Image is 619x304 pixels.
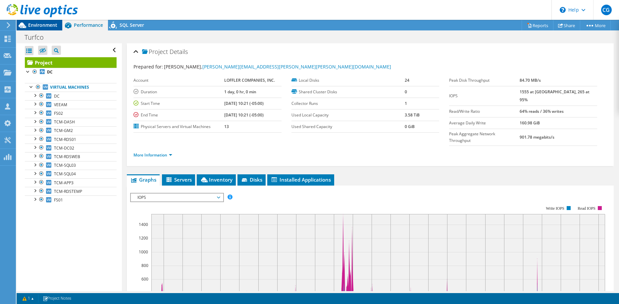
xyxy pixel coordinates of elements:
[405,112,420,118] b: 3.58 TiB
[54,137,76,142] span: TCM-RDS01
[54,93,60,99] span: DC
[291,112,405,118] label: Used Local Capacity
[601,5,612,15] span: CG
[291,89,405,95] label: Shared Cluster Disks
[200,176,232,183] span: Inventory
[141,290,148,295] text: 400
[291,100,405,107] label: Collector Runs
[520,109,564,114] b: 64% reads / 36% writes
[520,89,590,103] b: 1555 at [GEOGRAPHIC_DATA], 265 at 95%
[54,197,63,203] span: FS01
[54,145,74,151] span: TCM-DC02
[25,118,117,126] a: TCM-DASH
[25,57,117,68] a: Project
[449,108,519,115] label: Read/Write Ratio
[170,48,188,56] span: Details
[224,89,256,95] b: 1 day, 0 hr, 0 min
[133,112,224,118] label: End Time
[520,77,541,83] b: 84.70 MB/s
[165,176,192,183] span: Servers
[139,222,148,227] text: 1400
[25,144,117,152] a: TCM-DC02
[291,123,405,130] label: Used Shared Capacity
[18,294,38,303] a: 1
[520,120,540,126] b: 160.98 GiB
[25,68,117,76] a: DC
[139,249,148,255] text: 1000
[449,131,519,144] label: Peak Aggregate Network Throughput
[580,20,611,30] a: More
[133,89,224,95] label: Duration
[54,171,76,177] span: TCM-SQL04
[54,128,73,133] span: TCM-GM2
[47,69,53,75] b: DC
[449,93,519,99] label: IOPS
[405,124,415,129] b: 0 GiB
[164,64,391,70] span: [PERSON_NAME],
[25,109,117,117] a: FS02
[291,77,405,84] label: Local Disks
[25,178,117,187] a: TCM-APP3
[578,206,596,211] text: Read IOPS
[405,89,407,95] b: 0
[74,22,103,28] span: Performance
[522,20,553,30] a: Reports
[139,235,148,241] text: 1200
[25,195,117,204] a: FS01
[553,20,580,30] a: Share
[25,92,117,100] a: DC
[224,77,275,83] b: LOFFLER COMPANIES, INC.
[25,161,117,170] a: TCM-SQL03
[25,135,117,144] a: TCM-RDS01
[25,170,117,178] a: TCM-SQL04
[54,162,76,168] span: TCM-SQL03
[54,102,67,108] span: VEEAM
[54,154,80,159] span: TCM-RDSWEB
[54,110,63,116] span: FS02
[133,77,224,84] label: Account
[28,22,57,28] span: Environment
[25,83,117,92] a: Virtual Machines
[134,194,219,201] span: IOPS
[38,294,76,303] a: Project Notes
[130,176,156,183] span: Graphs
[25,187,117,195] a: TCM-RDSTEMP
[224,124,229,129] b: 13
[133,123,224,130] label: Physical Servers and Virtual Machines
[224,101,264,106] b: [DATE] 10:21 (-05:00)
[25,100,117,109] a: VEEAM
[546,206,564,211] text: Write IOPS
[22,34,54,41] h1: Turfco
[142,49,168,55] span: Project
[405,101,407,106] b: 1
[141,276,148,282] text: 600
[405,77,409,83] b: 24
[25,152,117,161] a: TCM-RDSWEB
[133,64,163,70] label: Prepared for:
[271,176,331,183] span: Installed Applications
[560,7,566,13] svg: \n
[241,176,262,183] span: Disks
[133,152,172,158] a: More Information
[54,189,82,194] span: TCM-RDSTEMP
[25,126,117,135] a: TCM-GM2
[449,120,519,126] label: Average Daily Write
[54,119,75,125] span: TCM-DASH
[54,180,74,186] span: TCM-APP3
[133,100,224,107] label: Start Time
[202,64,391,70] a: [PERSON_NAME][EMAIL_ADDRESS][PERSON_NAME][PERSON_NAME][DOMAIN_NAME]
[224,112,264,118] b: [DATE] 10:21 (-05:00)
[120,22,144,28] span: SQL Server
[141,263,148,268] text: 800
[520,134,554,140] b: 901.78 megabits/s
[449,77,519,84] label: Peak Disk Throughput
